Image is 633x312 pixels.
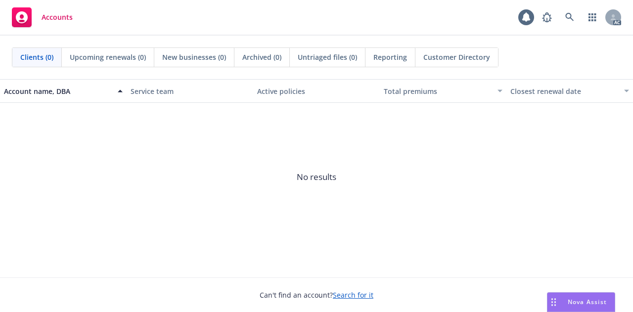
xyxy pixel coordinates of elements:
span: Clients (0) [20,52,53,62]
a: Switch app [583,7,602,27]
button: Service team [127,79,253,103]
div: Active policies [257,86,376,96]
span: Upcoming renewals (0) [70,52,146,62]
span: Untriaged files (0) [298,52,357,62]
div: Total premiums [384,86,492,96]
a: Accounts [8,3,77,31]
span: Accounts [42,13,73,21]
div: Account name, DBA [4,86,112,96]
span: Reporting [373,52,407,62]
div: Service team [131,86,249,96]
span: Customer Directory [423,52,490,62]
span: Can't find an account? [260,290,373,300]
button: Active policies [253,79,380,103]
button: Closest renewal date [506,79,633,103]
a: Report a Bug [537,7,557,27]
div: Closest renewal date [510,86,618,96]
span: Archived (0) [242,52,281,62]
span: Nova Assist [568,298,607,306]
a: Search for it [333,290,373,300]
div: Drag to move [547,293,560,312]
a: Search [560,7,580,27]
span: New businesses (0) [162,52,226,62]
button: Nova Assist [547,292,615,312]
button: Total premiums [380,79,506,103]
